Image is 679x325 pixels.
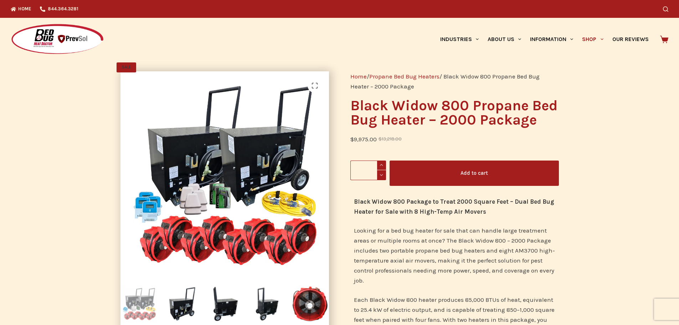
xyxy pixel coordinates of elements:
a: Propane Bed Bug Heaters [369,73,439,80]
a: Home [350,73,367,80]
a: Industries [436,18,483,61]
a: Information [526,18,578,61]
a: Shop [578,18,608,61]
img: Black Widow 800 Propane Bed Bug Heater with handle for easy transport [206,285,243,323]
a: About Us [483,18,525,61]
img: AM3700 High Temperature Axial Air Mover for bed bug heat treatment [292,285,329,323]
a: Black Widow 800 Propane Bed Bug Heater to treat 2,000 square feet [120,172,329,179]
p: Looking for a bed bug heater for sale that can handle large treatment areas or multiple rooms at ... [354,225,555,285]
span: $ [379,136,382,142]
nav: Breadcrumb [350,71,559,91]
input: Product quantity [350,161,386,180]
span: SALE [117,62,136,72]
span: $ [350,136,354,143]
strong: Black Widow 800 Package to Treat 2000 Square Feet – Dual Bed Bug Heater for Sale with 8 High-Temp... [354,198,554,215]
a: View full-screen image gallery [308,78,322,93]
img: Black Widow 800 Propane Bed Bug Heater with propane hose attachment [163,285,201,323]
button: Add to cart [390,161,559,186]
img: Prevsol/Bed Bug Heat Doctor [11,24,104,55]
img: Black Widow 800 Propane Bed Bug Heater to treat 2,000 square feet [120,71,329,280]
h1: Black Widow 800 Propane Bed Bug Heater – 2000 Package [350,98,559,127]
bdi: 9,975.00 [350,136,377,143]
bdi: 13,218.00 [379,136,402,142]
img: Black Widow 800 Propane Bed Bug Heater to treat 2,000 square feet [120,285,158,323]
a: Our Reviews [608,18,653,61]
nav: Primary [436,18,653,61]
button: Search [663,6,668,12]
img: Black Widow 800 Propane Bed Bug Heater operable by single technician [249,285,286,323]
